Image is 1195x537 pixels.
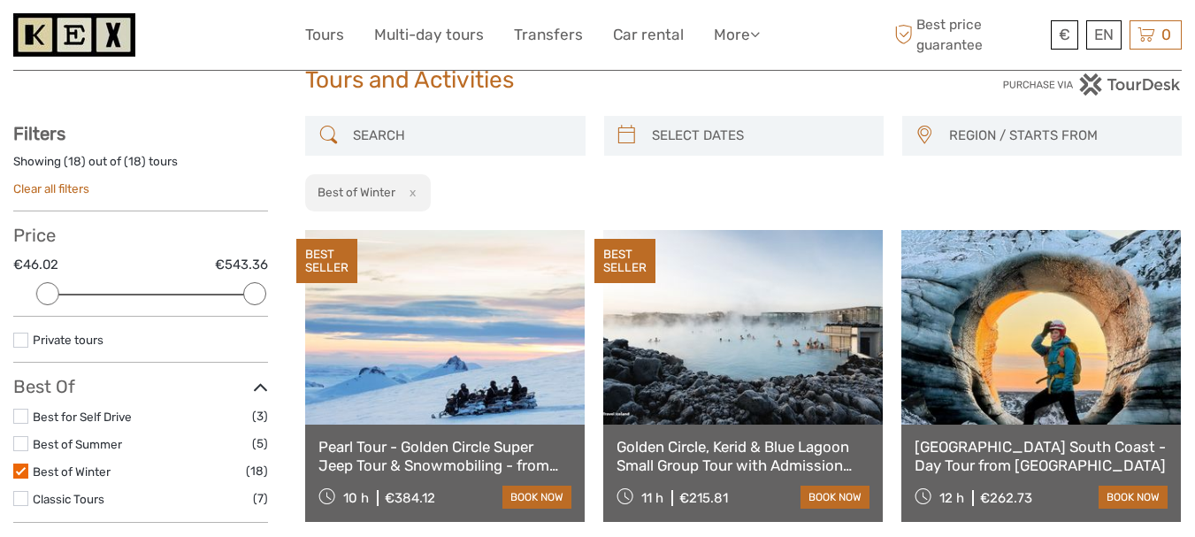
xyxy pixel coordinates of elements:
span: 0 [1159,26,1174,43]
div: BEST SELLER [594,239,655,283]
a: Best of Winter [33,464,111,479]
h3: Price [13,225,268,246]
button: REGION / STARTS FROM [941,121,1173,150]
a: Multi-day tours [374,22,484,48]
h3: Best Of [13,376,268,397]
label: 18 [68,153,81,170]
a: Pearl Tour - Golden Circle Super Jeep Tour & Snowmobiling - from [GEOGRAPHIC_DATA] [318,438,571,474]
button: Open LiveChat chat widget [203,27,225,49]
span: (7) [253,488,268,509]
a: Tours [305,22,344,48]
a: book now [800,486,869,509]
a: [GEOGRAPHIC_DATA] South Coast - Day Tour from [GEOGRAPHIC_DATA] [915,438,1168,474]
span: (5) [252,433,268,454]
div: BEST SELLER [296,239,357,283]
label: €46.02 [13,256,58,274]
span: € [1059,26,1070,43]
span: 12 h [939,490,964,506]
a: Classic Tours [33,492,104,506]
a: Car rental [613,22,684,48]
span: (3) [252,406,268,426]
strong: Filters [13,123,65,144]
a: Transfers [514,22,583,48]
span: Best price guarantee [890,15,1046,54]
a: Private tours [33,333,103,347]
h2: Best of Winter [318,185,395,199]
div: Showing ( ) out of ( ) tours [13,153,268,180]
label: €543.36 [215,256,268,274]
img: 1261-44dab5bb-39f8-40da-b0c2-4d9fce00897c_logo_small.jpg [13,13,135,57]
input: SEARCH [346,120,576,151]
a: Golden Circle, Kerid & Blue Lagoon Small Group Tour with Admission Ticket [617,438,869,474]
h1: Tours and Activities [305,66,890,95]
span: 11 h [641,490,663,506]
img: PurchaseViaTourDesk.png [1002,73,1182,96]
div: EN [1086,20,1122,50]
a: Best for Self Drive [33,410,132,424]
a: More [714,22,760,48]
label: 18 [128,153,142,170]
p: We're away right now. Please check back later! [25,31,200,45]
div: €215.81 [679,490,728,506]
a: book now [502,486,571,509]
a: book now [1099,486,1168,509]
input: SELECT DATES [645,120,875,151]
span: 10 h [343,490,369,506]
div: €262.73 [980,490,1032,506]
button: x [398,183,422,202]
a: Clear all filters [13,181,89,196]
div: €384.12 [385,490,435,506]
span: (18) [246,461,268,481]
a: Best of Summer [33,437,122,451]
